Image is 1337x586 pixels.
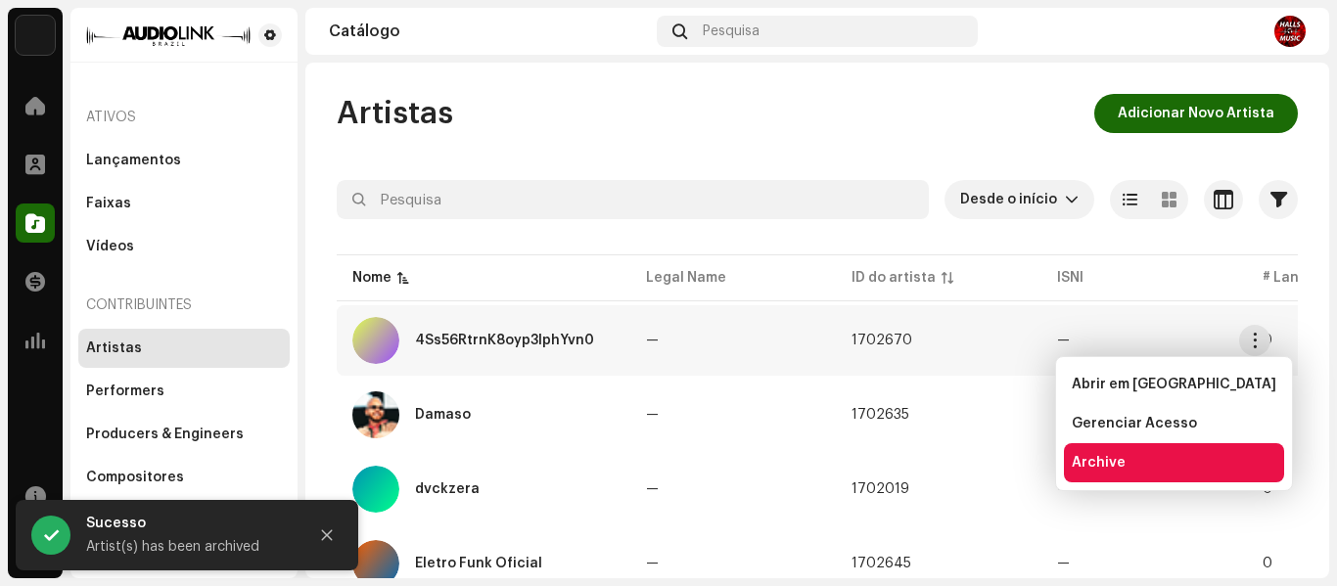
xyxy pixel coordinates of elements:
[86,427,244,442] div: Producers & Engineers
[703,23,760,39] span: Pesquisa
[852,482,909,496] span: 1702019
[86,239,134,254] div: Vídeos
[78,372,290,411] re-m-nav-item: Performers
[1274,16,1306,47] img: 7d8c42f1-ad64-41e3-a570-3a8caf97c81c
[78,282,290,329] re-a-nav-header: Contribuintes
[1072,416,1197,431] span: Gerenciar Acesso
[86,23,251,47] img: 66658775-0fc6-4e6d-a4eb-175c1c38218d
[415,557,542,570] div: Eletro Funk Oficial
[852,334,912,347] span: 1702670
[646,408,659,422] span: —
[78,141,290,180] re-m-nav-item: Lançamentos
[1072,377,1276,392] span: Abrir em [GEOGRAPHIC_DATA]
[1057,334,1070,347] span: —
[307,516,346,555] button: Close
[352,268,392,288] div: Nome
[78,458,290,497] re-m-nav-item: Compositores
[78,415,290,454] re-m-nav-item: Producers & Engineers
[86,535,292,559] div: Artist(s) has been archived
[852,268,936,288] div: ID do artista
[1072,455,1126,471] span: Archive
[852,557,911,570] span: 1702645
[16,16,55,55] img: 730b9dfe-18b5-4111-b483-f30b0c182d82
[646,482,659,496] span: —
[646,334,659,347] span: —
[86,153,181,168] div: Lançamentos
[337,180,929,219] input: Pesquisa
[646,557,659,570] span: —
[415,482,480,496] div: dvckzera
[1057,557,1070,570] span: —
[337,94,453,133] span: Artistas
[86,512,292,535] div: Sucesso
[78,184,290,223] re-m-nav-item: Faixas
[1065,180,1079,219] div: dropdown trigger
[78,227,290,266] re-m-nav-item: Vídeos
[960,180,1065,219] span: Desde o início
[852,408,909,422] span: 1702635
[329,23,649,39] div: Catálogo
[86,470,184,485] div: Compositores
[415,408,471,422] div: Damaso
[86,383,164,399] div: Performers
[1094,94,1298,133] button: Adicionar Novo Artista
[1118,94,1274,133] span: Adicionar Novo Artista
[86,340,142,356] div: Artistas
[78,94,290,141] re-a-nav-header: Ativos
[86,196,131,211] div: Faixas
[415,334,594,347] div: 4Ss56RtrnK8oyp3lphYvn0
[352,391,399,438] img: cfa9e154-e656-403d-ba36-2db56885e61e
[78,329,290,368] re-m-nav-item: Artistas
